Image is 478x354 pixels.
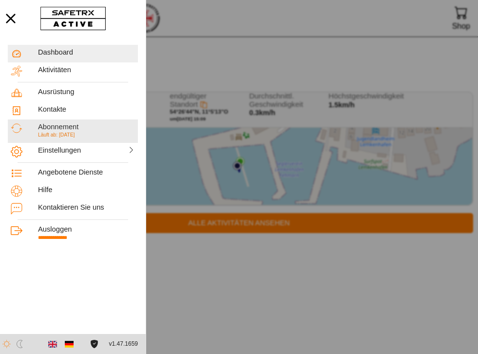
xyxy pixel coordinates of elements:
img: Subscription.svg [11,122,22,134]
img: Activities.svg [11,65,22,77]
div: Einstellungen [38,146,85,155]
a: Lizenzvereinbarung [88,340,101,348]
div: Abonnement [38,123,135,132]
div: Hilfe [38,186,135,195]
span: v1.47.1659 [109,339,138,349]
div: Dashboard [38,48,135,57]
img: ModeDark.svg [16,340,24,348]
img: Equipment.svg [11,87,22,99]
div: Aktivitäten [38,66,135,75]
div: Angebotene Dienste [38,168,135,177]
div: Ausrüstung [38,88,135,97]
img: de.svg [65,340,74,349]
img: Help.svg [11,185,22,197]
button: English [44,336,61,353]
div: Ausloggen [38,225,135,234]
span: Läuft ab: [DATE] [38,132,75,138]
div: Kontaktieren Sie uns [38,203,135,212]
img: ContactUs.svg [11,203,22,215]
button: German [61,336,77,353]
div: Kontakte [38,105,135,114]
img: ModeLight.svg [2,340,11,348]
button: v1.47.1659 [103,336,144,352]
img: en.svg [48,340,57,349]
